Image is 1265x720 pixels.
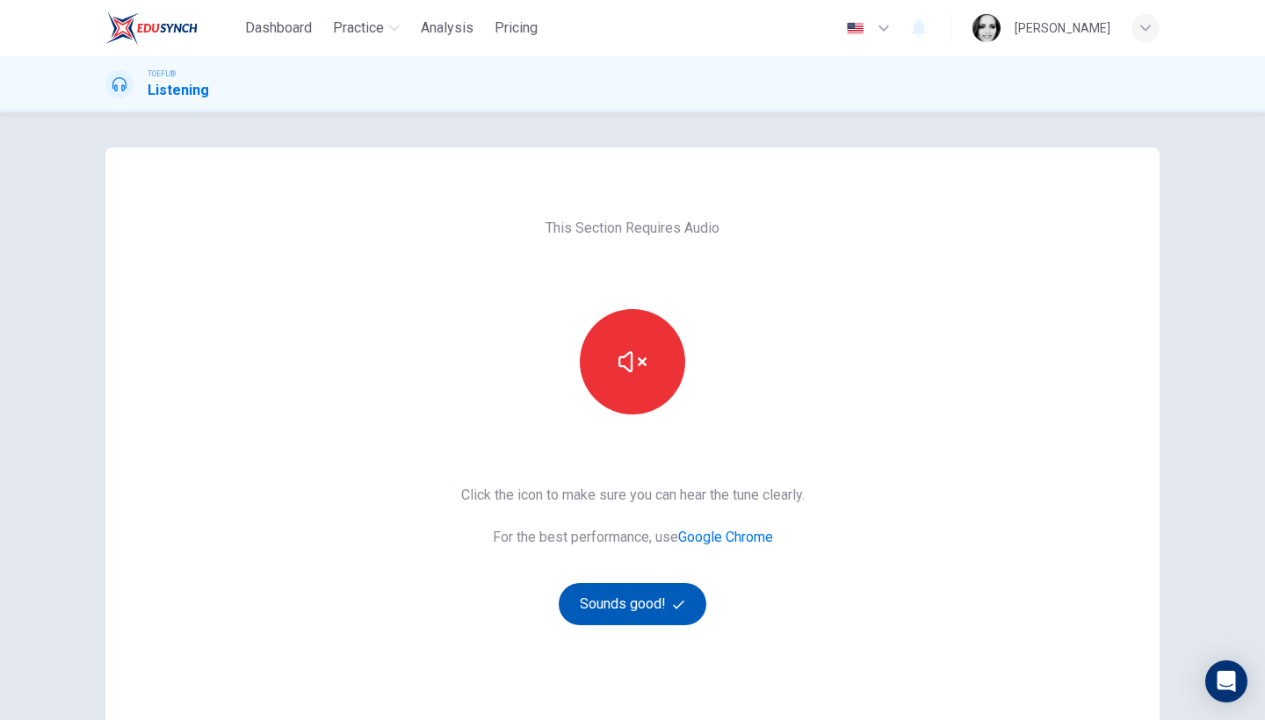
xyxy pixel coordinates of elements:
[333,18,384,39] span: Practice
[461,485,805,506] span: Click the icon to make sure you can hear the tune clearly.
[148,68,176,80] span: TOEFL®
[488,12,545,44] button: Pricing
[245,18,312,39] span: Dashboard
[105,11,198,46] img: EduSynch logo
[495,18,538,39] span: Pricing
[326,12,407,44] button: Practice
[414,12,481,44] button: Analysis
[148,80,209,101] h1: Listening
[1205,660,1247,702] div: Open Intercom Messenger
[844,22,866,35] img: en
[421,18,473,39] span: Analysis
[461,527,805,548] span: For the best performance, use
[105,11,238,46] a: EduSynch logo
[559,583,706,625] button: Sounds good!
[238,12,319,44] button: Dashboard
[678,529,773,545] a: Google Chrome
[1015,18,1110,39] div: [PERSON_NAME]
[972,14,1001,42] img: Profile picture
[546,218,719,239] span: This Section Requires Audio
